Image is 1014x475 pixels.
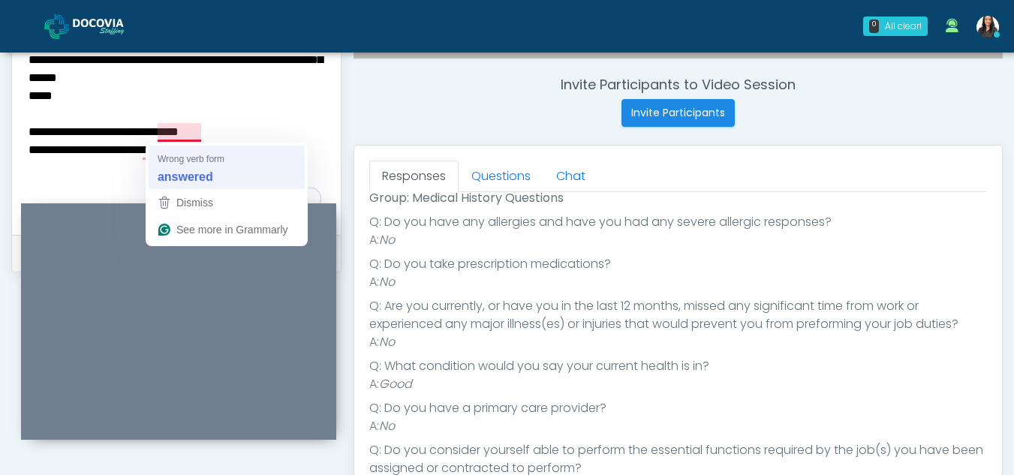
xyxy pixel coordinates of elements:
textarea: To enrich screen reader interactions, please activate Accessibility in Grammarly extension settings [27,32,326,215]
em: No [379,273,395,290]
a: Questions [459,161,543,192]
a: 0 All clear! [854,11,937,42]
li: A: [369,417,987,435]
em: Good [379,375,412,392]
li: A: [369,375,987,393]
li: A: [369,333,987,351]
strong: Group: Medical History Questions [369,189,564,206]
iframe: To enrich screen reader interactions, please activate Accessibility in Grammarly extension settings [21,221,336,440]
button: Open LiveChat chat widget [12,6,57,51]
button: Invite Participants [621,99,735,127]
li: A: [369,231,987,249]
div: 0 [869,20,879,33]
li: Q: Do you take prescription medications? [369,255,987,273]
li: Q: Are you currently, or have you in the last 12 months, missed any significant time from work or... [369,297,987,333]
div: All clear! [885,20,922,33]
em: No [379,417,395,434]
em: No [379,231,395,248]
a: Chat [543,161,598,192]
em: No [379,333,395,350]
h4: Invite Participants to Video Session [354,77,1003,93]
img: Docovia [44,14,69,39]
img: Docovia [73,19,148,34]
a: Docovia [44,2,148,50]
li: Q: Do you have any allergies and have you had any severe allergic responses? [369,213,987,231]
img: Viral Patel [976,16,999,38]
li: Q: Do you have a primary care provider? [369,399,987,417]
a: Responses [369,161,459,192]
li: Q: What condition would you say your current health is in? [369,357,987,375]
li: A: [369,273,987,291]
